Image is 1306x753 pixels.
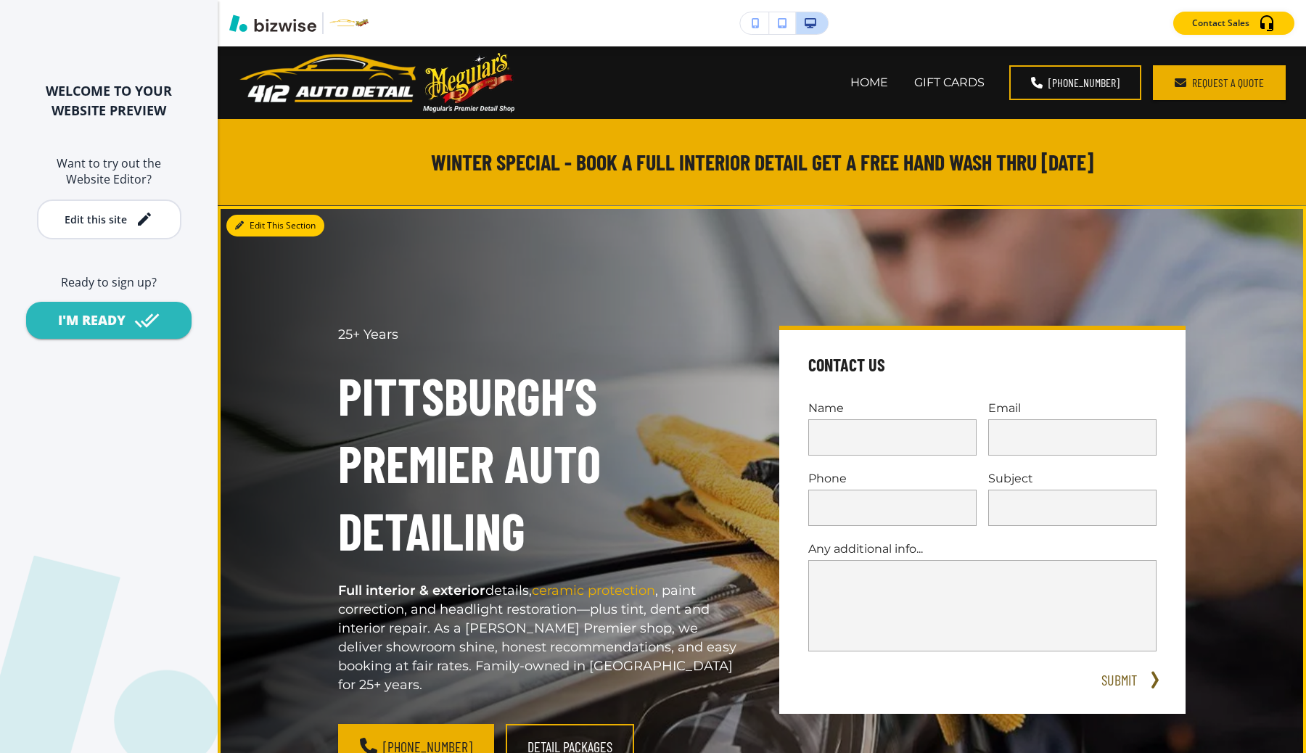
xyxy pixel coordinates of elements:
button: Edit This Section [226,215,324,236]
h6: Want to try out the Website Editor? [23,155,194,188]
button: SUBMIT [1096,669,1142,691]
span: ceramic protection [532,583,655,598]
p: GIFT CARDS [914,74,985,91]
a: Request a Quote [1153,65,1286,100]
button: Edit this site [37,199,181,239]
strong: Full interior & exterior [338,583,485,598]
img: Bizwise Logo [229,15,316,32]
p: Contact Sales [1192,17,1249,30]
a: [PHONE_NUMBER] [1009,65,1141,100]
p: HOME [850,74,888,91]
p: Subject [988,470,1157,487]
p: details, , paint correction, and headlight restoration—plus tint, dent and interior repair. As a ... [338,582,744,694]
button: Contact Sales [1173,12,1294,35]
div: I'M READY [58,311,126,329]
img: Your Logo [329,19,369,28]
p: Any additional info... [808,540,1157,557]
h4: Contact Us [808,353,885,376]
img: 412 Auto Detail [239,52,514,112]
button: I'M READY [26,302,192,339]
div: Edit this site [65,214,127,225]
p: WINTER SPECIAL - BOOK A FULL INTERIOR DETAIL GET A FREE HAND WASH THRU [DATE] [338,148,1186,177]
p: 25+ Years [338,326,744,345]
p: Email [988,400,1157,416]
h6: Ready to sign up? [23,274,194,290]
p: Pittsburgh’s Premier Auto Detailing [338,362,744,564]
h2: WELCOME TO YOUR WEBSITE PREVIEW [23,81,194,120]
p: Phone [808,470,977,487]
p: Name [808,400,977,416]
